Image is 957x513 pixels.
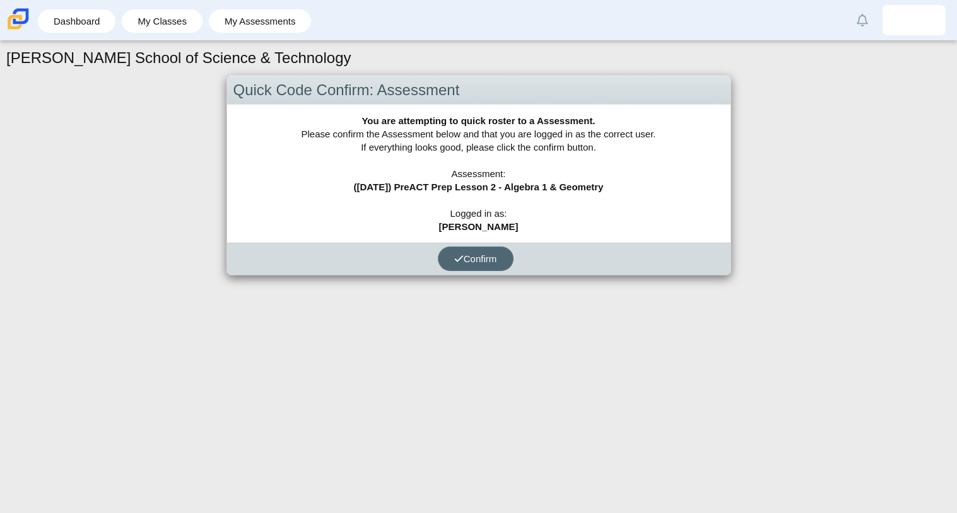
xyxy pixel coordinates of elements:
[6,47,351,69] h1: [PERSON_NAME] School of Science & Technology
[227,105,731,243] div: Please confirm the Assessment below and that you are logged in as the correct user. If everything...
[454,253,497,264] span: Confirm
[128,9,196,33] a: My Classes
[5,6,32,32] img: Carmen School of Science & Technology
[883,5,946,35] a: ramiro.pastranomer.nQPlsg
[44,9,109,33] a: Dashboard
[904,10,924,30] img: ramiro.pastranomer.nQPlsg
[438,246,514,271] button: Confirm
[5,23,32,34] a: Carmen School of Science & Technology
[361,115,595,126] b: You are attempting to quick roster to a Assessment.
[848,6,876,34] a: Alerts
[215,9,305,33] a: My Assessments
[439,221,519,232] b: [PERSON_NAME]
[354,182,604,192] b: ([DATE]) PreACT Prep Lesson 2 - Algebra 1 & Geometry
[227,76,731,105] div: Quick Code Confirm: Assessment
